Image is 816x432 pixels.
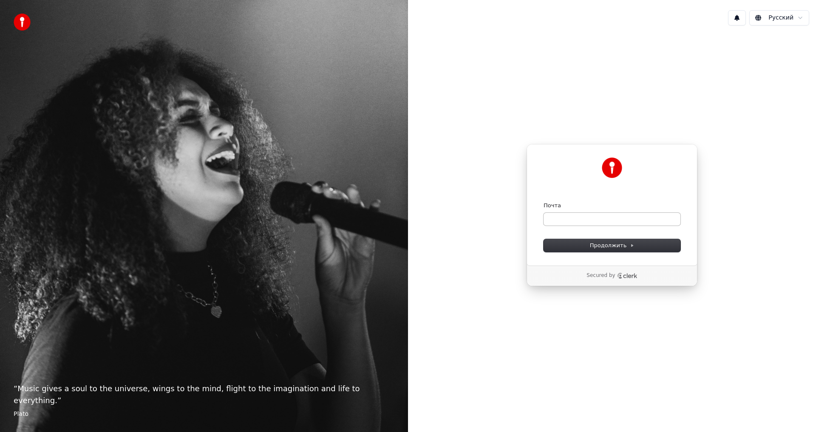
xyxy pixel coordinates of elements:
span: Продолжить [590,242,635,249]
a: Clerk logo [617,273,637,279]
button: Продолжить [544,239,680,252]
p: Secured by [586,272,615,279]
img: Youka [602,158,622,178]
img: youka [14,14,31,31]
footer: Plato [14,410,394,418]
label: Почта [544,202,561,209]
p: “ Music gives a soul to the universe, wings to the mind, flight to the imagination and life to ev... [14,383,394,407]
